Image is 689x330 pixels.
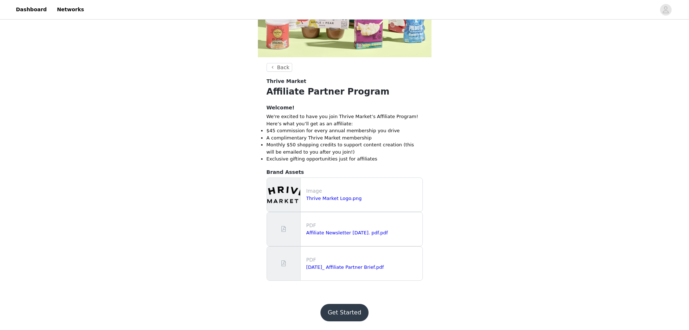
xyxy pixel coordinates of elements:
p: We're excited to have you join Thrive Market’s Affiliate Program! Here’s what you’ll get as an af... [267,113,423,127]
span: Thrive Market [267,78,306,85]
div: avatar [662,4,669,16]
p: PDF [306,222,420,229]
a: Dashboard [12,1,51,18]
h4: Brand Assets [267,168,423,176]
img: file [267,178,300,212]
a: Affiliate Newsletter [DATE]. pdf.pdf [306,230,388,235]
a: Thrive Market Logo.png [306,196,362,201]
a: [DATE]_ Affiliate Partner Brief.pdf [306,264,384,270]
p: PDF [306,256,420,264]
li: Exclusive gifting opportunities just for affiliates [267,155,423,163]
button: Get Started [320,304,369,321]
h1: Affiliate Partner Program [267,85,423,98]
li: A complimentary Thrive Market membership [267,134,423,142]
li: Monthly $50 shopping credits to support content creation (this will be emailed to you after you j... [267,141,423,155]
h4: Welcome! [267,104,423,112]
li: $45 commission for every annual membership you drive [267,127,423,134]
a: Networks [52,1,88,18]
p: Image [306,187,420,195]
button: Back [267,63,293,72]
